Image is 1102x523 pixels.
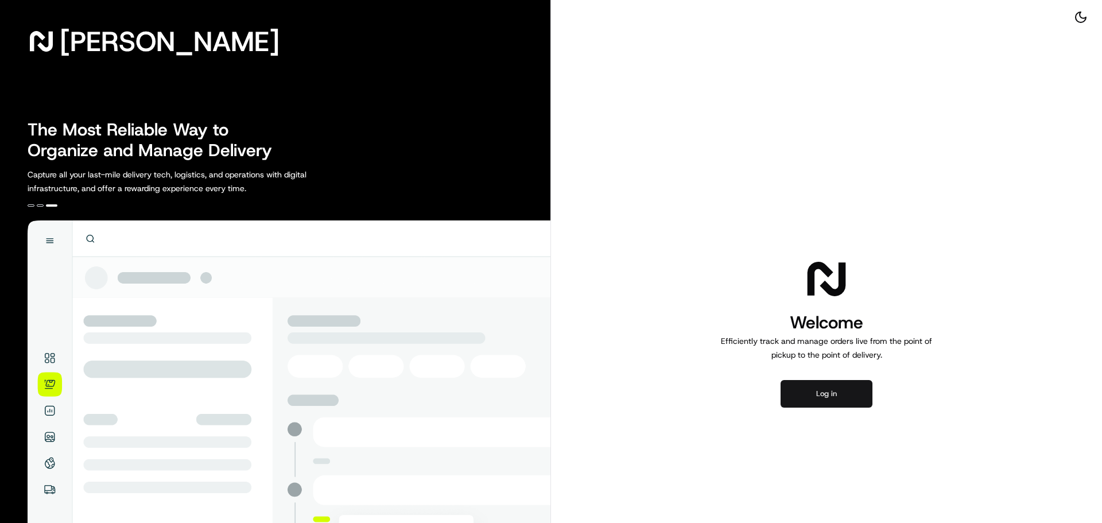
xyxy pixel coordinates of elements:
[28,119,285,161] h2: The Most Reliable Way to Organize and Manage Delivery
[716,334,937,362] p: Efficiently track and manage orders live from the point of pickup to the point of delivery.
[781,380,872,408] button: Log in
[716,311,937,334] h1: Welcome
[28,168,358,195] p: Capture all your last-mile delivery tech, logistics, and operations with digital infrastructure, ...
[60,30,280,53] span: [PERSON_NAME]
